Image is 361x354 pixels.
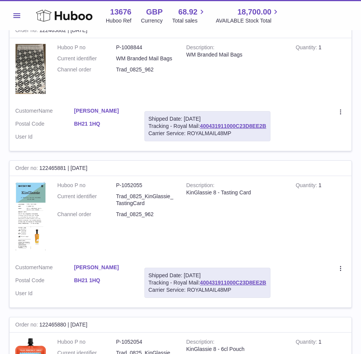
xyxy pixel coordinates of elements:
dt: Channel order [57,66,116,73]
a: [PERSON_NAME] [74,264,133,271]
span: 68.92 [178,7,197,17]
strong: Quantity [296,44,319,52]
div: Huboo Ref [106,17,131,24]
dt: Current identifier [57,193,116,207]
strong: Description [186,44,215,52]
span: Total sales [172,17,206,24]
dt: Postal Code [15,120,74,129]
a: BH21 1HQ [74,277,133,284]
div: Carrier Service: ROYALMAIL48MP [149,286,266,294]
strong: Order no [15,165,39,173]
span: 18,700.00 [237,7,271,17]
td: 1 [290,176,351,258]
dd: P-1052055 [116,182,175,189]
div: 122465880 | [DATE] [10,317,351,333]
div: KinGlassie 8 - Tasting Card [186,189,284,196]
div: 122465882 | [DATE] [10,23,351,38]
div: 122465881 | [DATE] [10,161,351,176]
a: 400431911000C23D8EE2B [200,123,266,129]
dt: Huboo P no [57,338,116,346]
div: Shipped Date: [DATE] [149,115,266,123]
strong: Order no [15,27,39,35]
dd: Trad_0825_KinGlassie_TastingCard [116,193,175,207]
strong: Order no [15,322,39,330]
div: Shipped Date: [DATE] [149,272,266,279]
a: [PERSON_NAME] [74,107,133,115]
dt: User Id [15,290,74,297]
a: 400431911000C23D8EE2B [200,280,266,286]
dt: Name [15,107,74,116]
div: Carrier Service: ROYALMAIL48MP [149,130,266,137]
strong: Quantity [296,182,319,190]
a: BH21 1HQ [74,120,133,128]
dd: P-1052054 [116,338,175,346]
span: Customer [15,264,39,270]
strong: 13676 [110,7,131,17]
dd: WM Branded Mail Bags [116,55,175,62]
dd: Trad_0825_962 [116,211,175,218]
dt: Channel order [57,211,116,218]
div: Currency [141,17,163,24]
strong: Description [186,182,215,190]
dt: Postal Code [15,277,74,286]
dt: User Id [15,133,74,141]
dt: Huboo P no [57,44,116,51]
dt: Current identifier [57,55,116,62]
strong: Quantity [296,339,319,347]
td: 1 [290,38,351,102]
strong: GBP [146,7,162,17]
dt: Name [15,264,74,273]
a: 68.92 Total sales [172,7,206,24]
dd: P-1008844 [116,44,175,51]
div: Tracking - Royal Mail: [144,268,270,298]
a: 18,700.00 AVAILABLE Stock Total [216,7,280,24]
dd: Trad_0825_962 [116,66,175,73]
img: 1752740623.png [15,182,46,251]
div: KinGlassie 8 - 6cl Pouch [186,346,284,353]
div: WM Branded Mail Bags [186,51,284,58]
dt: Huboo P no [57,182,116,189]
span: Customer [15,108,39,114]
div: Tracking - Royal Mail: [144,111,270,141]
strong: Description [186,339,215,347]
img: 1725358317.png [15,44,46,94]
span: AVAILABLE Stock Total [216,17,280,24]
